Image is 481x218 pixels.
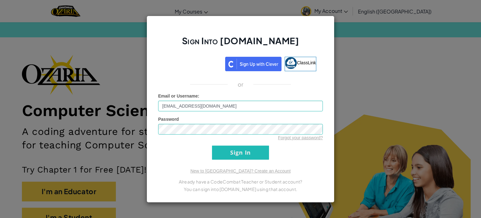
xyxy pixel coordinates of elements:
h2: Sign Into [DOMAIN_NAME] [158,35,323,53]
a: Forgot your password? [278,135,323,140]
input: Sign In [212,146,269,160]
img: classlink-logo-small.png [285,57,297,69]
span: Email or Username [158,93,198,98]
p: Already have a CodeCombat Teacher or Student account? [158,178,323,185]
a: New to [GEOGRAPHIC_DATA]? Create an Account [190,168,291,173]
p: or [238,81,244,88]
span: ClassLink [297,60,316,65]
iframe: Sign in with Google Button [162,56,225,70]
span: Password [158,117,179,122]
label: : [158,93,199,99]
img: clever_sso_button@2x.png [225,57,282,71]
p: You can sign into [DOMAIN_NAME] using that account. [158,185,323,193]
